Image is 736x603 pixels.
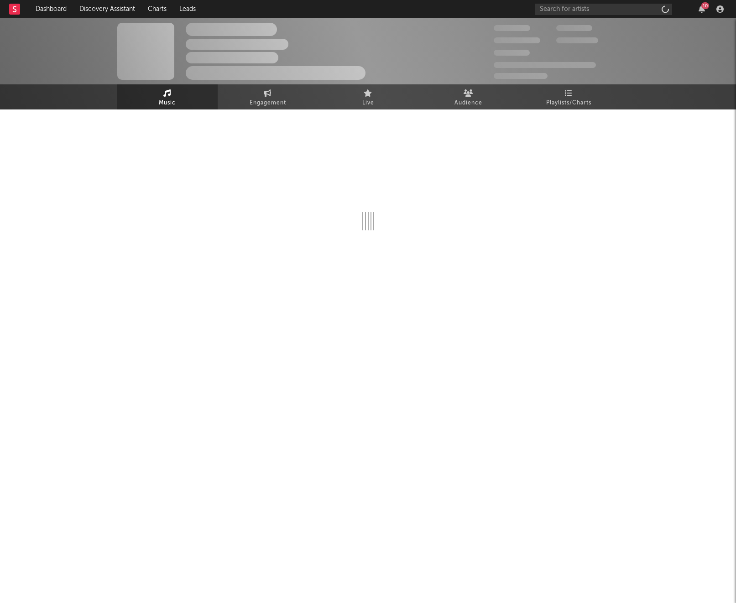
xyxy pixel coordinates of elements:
[494,62,596,68] span: 50,000,000 Monthly Listeners
[546,98,591,109] span: Playlists/Charts
[454,98,482,109] span: Audience
[556,37,598,43] span: 1,000,000
[519,84,619,109] a: Playlists/Charts
[159,98,176,109] span: Music
[418,84,519,109] a: Audience
[494,50,530,56] span: 100,000
[494,37,540,43] span: 50,000,000
[699,5,705,13] button: 10
[117,84,218,109] a: Music
[701,2,709,9] div: 10
[362,98,374,109] span: Live
[218,84,318,109] a: Engagement
[250,98,286,109] span: Engagement
[494,73,548,79] span: Jump Score: 85.0
[535,4,672,15] input: Search for artists
[494,25,530,31] span: 300,000
[556,25,592,31] span: 100,000
[318,84,418,109] a: Live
